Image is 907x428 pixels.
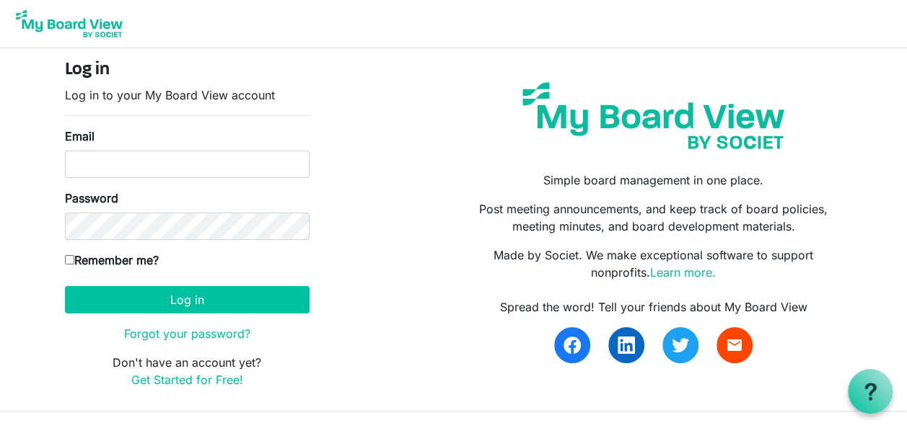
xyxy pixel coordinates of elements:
img: linkedin.svg [618,336,635,354]
button: Log in [65,286,310,313]
label: Password [65,190,118,207]
a: Get Started for Free! [131,373,243,387]
a: Learn more. [650,265,716,280]
a: Forgot your password? [124,326,250,341]
img: facebook.svg [564,336,581,354]
p: Don't have an account yet? [65,354,310,388]
span: email [726,336,743,354]
div: Spread the word! Tell your friends about My Board View [464,298,842,316]
p: Log in to your My Board View account [65,86,310,104]
h4: Log in [65,60,310,81]
img: twitter.svg [672,336,689,354]
label: Remember me? [65,251,159,269]
a: email [717,327,753,363]
img: My Board View Logo [12,6,127,42]
label: Email [65,128,95,145]
img: my-board-view-societ.svg [512,71,795,160]
p: Made by Societ. We make exceptional software to support nonprofits. [464,246,842,281]
input: Remember me? [65,255,74,264]
p: Simple board management in one place. [464,171,842,189]
p: Post meeting announcements, and keep track of board policies, meeting minutes, and board developm... [464,200,842,235]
